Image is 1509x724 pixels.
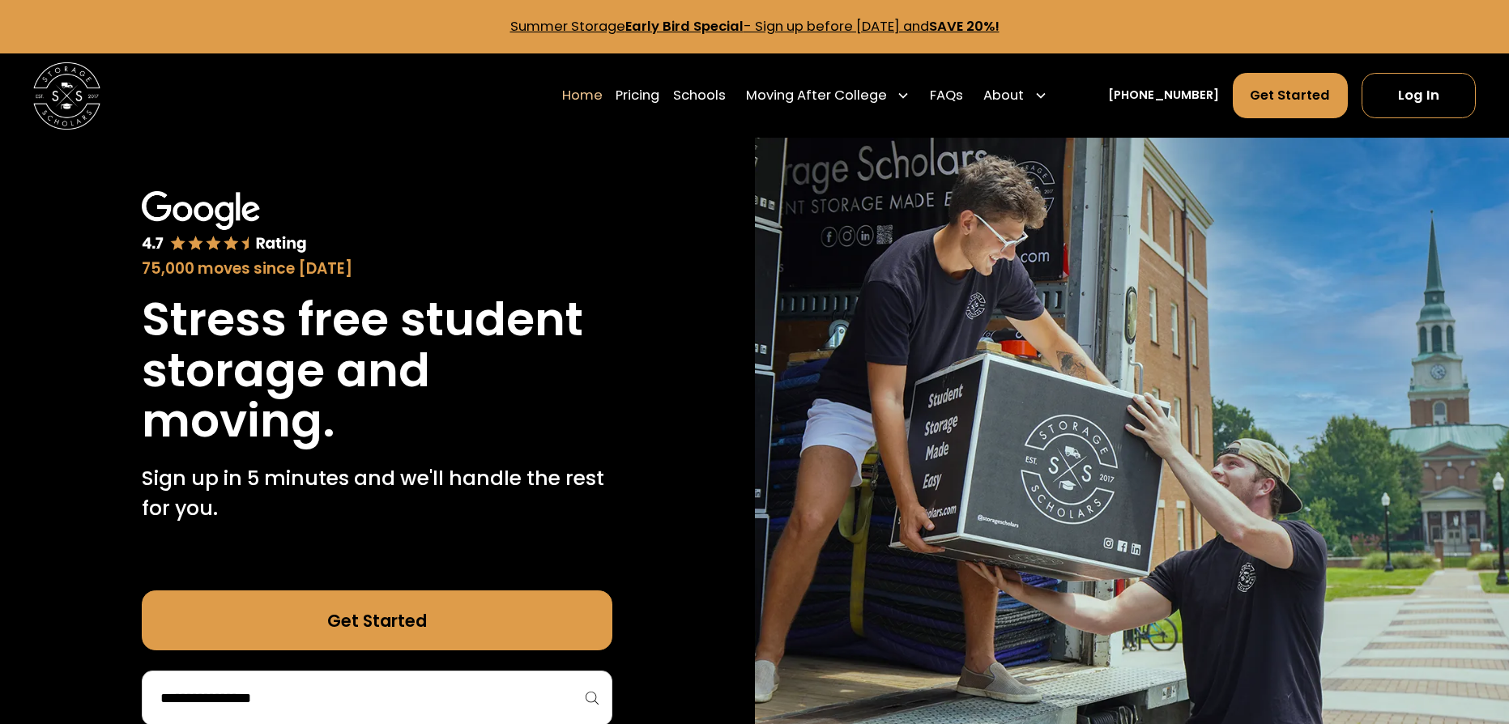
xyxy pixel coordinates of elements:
p: Sign up in 5 minutes and we'll handle the rest for you. [142,463,612,524]
a: FAQs [930,72,963,119]
div: 75,000 moves since [DATE] [142,258,612,280]
div: Moving After College [739,72,917,119]
a: home [33,62,100,130]
div: Moving After College [746,86,887,106]
img: Storage Scholars main logo [33,62,100,130]
a: Schools [673,72,726,119]
h1: Stress free student storage and moving. [142,294,612,446]
a: Get Started [1233,73,1348,118]
a: Log In [1362,73,1476,118]
a: Get Started [142,590,612,651]
strong: SAVE 20%! [929,17,1000,36]
a: Summer StorageEarly Bird Special- Sign up before [DATE] andSAVE 20%! [510,17,1000,36]
div: About [983,86,1024,106]
a: [PHONE_NUMBER] [1108,87,1219,104]
img: Google 4.7 star rating [142,191,306,254]
a: Pricing [616,72,659,119]
a: Home [562,72,603,119]
strong: Early Bird Special [625,17,744,36]
div: About [977,72,1055,119]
